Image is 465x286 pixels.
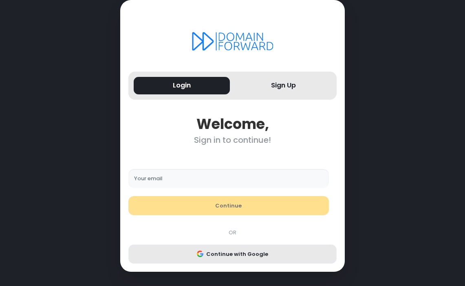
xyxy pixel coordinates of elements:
[128,135,337,145] div: Sign in to continue!
[124,229,341,237] div: OR
[128,116,337,133] div: Welcome,
[128,245,337,264] button: Continue with Google
[235,77,331,94] button: Sign Up
[134,77,230,94] button: Login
